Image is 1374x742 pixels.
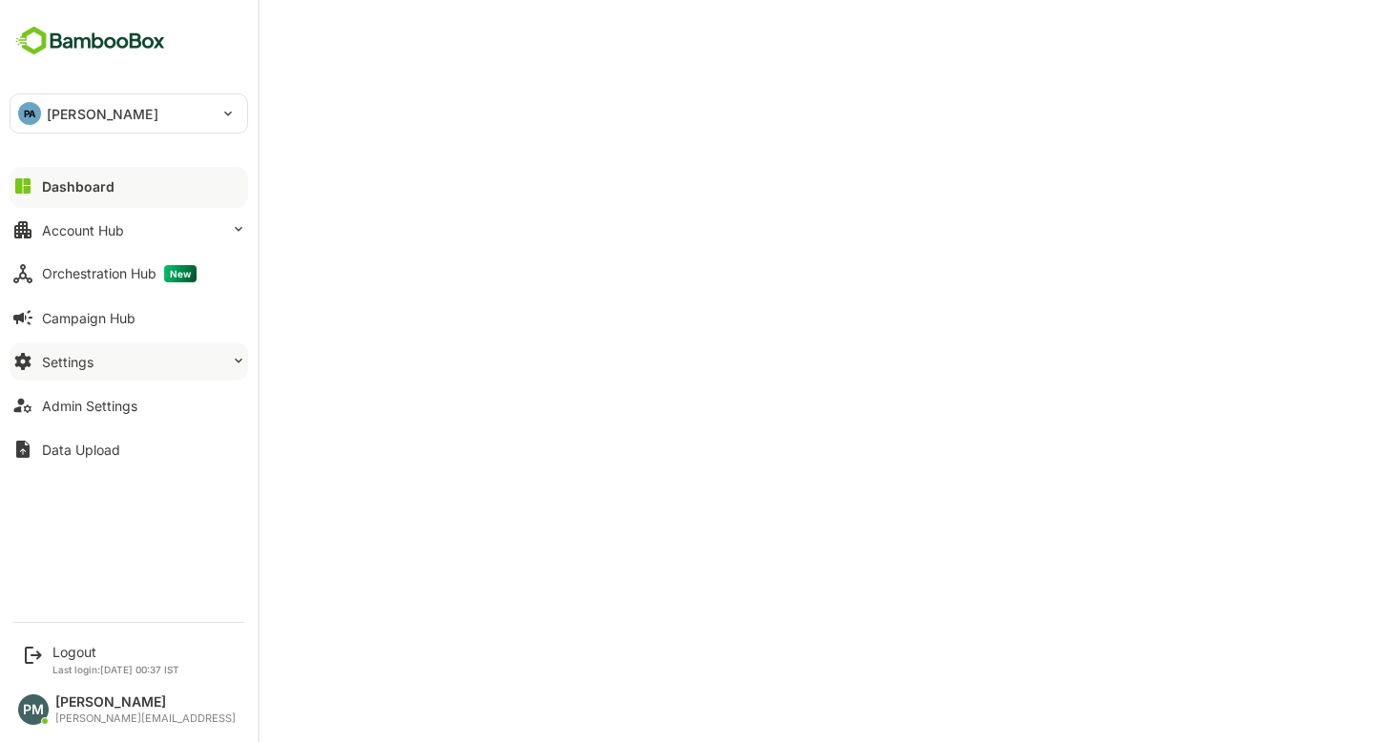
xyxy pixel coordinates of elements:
button: Data Upload [10,430,248,468]
button: Account Hub [10,211,248,249]
div: Account Hub [42,222,124,238]
div: [PERSON_NAME][EMAIL_ADDRESS] [55,712,236,725]
img: BambooboxFullLogoMark.5f36c76dfaba33ec1ec1367b70bb1252.svg [10,23,171,59]
p: [PERSON_NAME] [47,104,158,124]
div: Dashboard [42,178,114,195]
div: Logout [52,644,179,660]
button: Admin Settings [10,386,248,424]
button: Settings [10,342,248,381]
button: Orchestration HubNew [10,255,248,293]
button: Campaign Hub [10,299,248,337]
button: Dashboard [10,167,248,205]
div: PA [18,102,41,125]
div: Settings [42,354,94,370]
div: PA[PERSON_NAME] [10,94,247,133]
span: New [164,265,197,282]
div: Orchestration Hub [42,265,197,282]
p: Last login: [DATE] 00:37 IST [52,664,179,675]
div: [PERSON_NAME] [55,694,236,711]
div: PM [18,694,49,725]
div: Admin Settings [42,398,137,414]
div: Campaign Hub [42,310,135,326]
div: Data Upload [42,442,120,458]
